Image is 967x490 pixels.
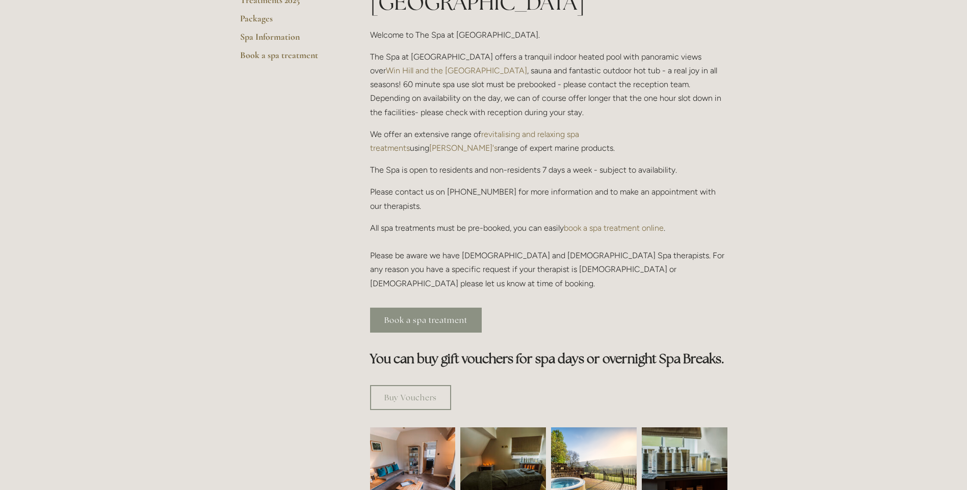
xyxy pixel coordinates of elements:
p: Please contact us on [PHONE_NUMBER] for more information and to make an appointment with our ther... [370,185,727,212]
a: Book a spa treatment [370,308,482,333]
strong: You can buy gift vouchers for spa days or overnight Spa Breaks. [370,350,724,367]
a: book a spa treatment online [564,223,664,233]
p: The Spa is open to residents and non-residents 7 days a week - subject to availability. [370,163,727,177]
a: Spa Information [240,31,337,49]
p: We offer an extensive range of using range of expert marine products. [370,127,727,155]
p: Welcome to The Spa at [GEOGRAPHIC_DATA]. [370,28,727,42]
a: Buy Vouchers [370,385,451,410]
p: All spa treatments must be pre-booked, you can easily . Please be aware we have [DEMOGRAPHIC_DATA... [370,221,727,290]
a: [PERSON_NAME]'s [429,143,498,153]
a: Win Hill and the [GEOGRAPHIC_DATA] [386,66,527,75]
a: Book a spa treatment [240,49,337,68]
p: The Spa at [GEOGRAPHIC_DATA] offers a tranquil indoor heated pool with panoramic views over , sau... [370,50,727,119]
a: Packages [240,13,337,31]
